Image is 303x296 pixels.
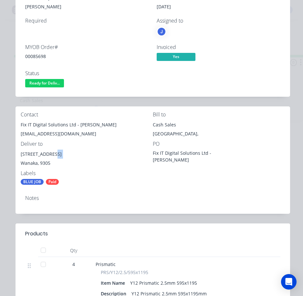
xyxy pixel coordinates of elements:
span: [DATE] [157,4,171,10]
div: Paid [46,179,59,185]
div: Open Intercom Messenger [281,274,297,290]
div: Status [25,70,149,76]
span: Yes [157,53,195,61]
div: Labels [21,170,153,176]
div: Item Name [101,278,128,288]
div: [STREET_ADDRESS] [21,150,153,159]
div: Invoiced [157,44,280,50]
div: [STREET_ADDRESS]Wanaka, 9305 [21,150,153,170]
div: Qty [54,244,93,257]
div: Y12 Prismatic 2.5mm 595x1195 [128,278,200,288]
div: [PERSON_NAME] [25,3,149,10]
div: Contact [21,112,153,118]
div: Bill to [153,112,285,118]
div: [GEOGRAPHIC_DATA], [153,129,285,138]
button: Ready for Deliv... [25,79,64,89]
div: [EMAIL_ADDRESS][DOMAIN_NAME] [21,129,153,138]
div: Cash Sales[GEOGRAPHIC_DATA], [153,120,285,141]
div: Products [25,230,48,238]
span: Prismatic [96,261,116,267]
div: BLUE JOB [21,179,44,185]
button: J [157,27,166,36]
span: Ready for Deliv... [25,79,64,87]
div: Assigned to [157,18,280,24]
div: Fix IT Digital Solutions Ltd - [PERSON_NAME][EMAIL_ADDRESS][DOMAIN_NAME] [21,120,153,141]
div: 00085698 [25,53,149,60]
div: MYOB Order # [25,44,149,50]
div: PO [153,141,285,147]
div: Fix IT Digital Solutions Ltd - [PERSON_NAME] [21,120,153,129]
div: Required [25,18,149,24]
div: Fix IT Digital Solutions Ltd - [PERSON_NAME] [153,150,234,163]
div: Cash Sales [153,120,285,129]
span: PRS/Y12/2.5/595x1195 [101,269,148,276]
div: Deliver to [21,141,153,147]
div: Wanaka, 9305 [21,159,153,168]
span: 4 [72,261,75,268]
div: Notes [25,195,280,201]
